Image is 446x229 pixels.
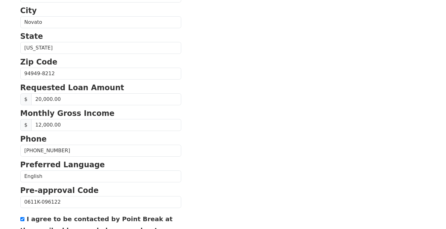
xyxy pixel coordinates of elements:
strong: Preferred Language [20,160,105,169]
input: Pre-approval Code [20,196,181,208]
strong: Pre-approval Code [20,186,99,195]
input: Requested Loan Amount [31,93,181,105]
span: $ [20,93,32,105]
strong: Requested Loan Amount [20,83,124,92]
span: $ [20,119,32,131]
input: Zip Code [20,68,181,80]
strong: City [20,6,37,15]
strong: Phone [20,135,47,143]
input: City [20,16,181,28]
p: Monthly Gross Income [20,108,181,119]
strong: State [20,32,43,41]
input: Monthly Gross Income [31,119,181,131]
input: Phone [20,145,181,157]
strong: Zip Code [20,58,58,66]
